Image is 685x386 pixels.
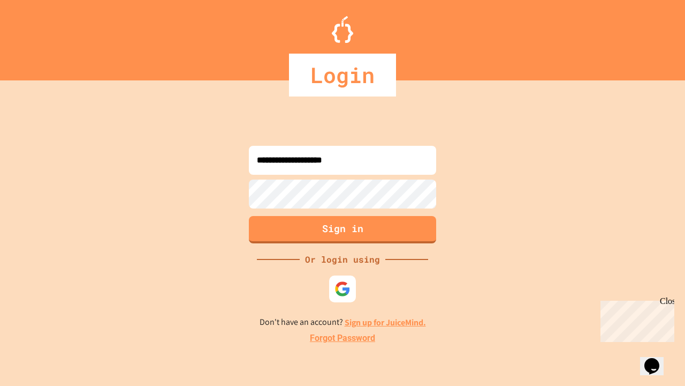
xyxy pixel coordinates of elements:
iframe: chat widget [640,343,674,375]
img: google-icon.svg [334,281,351,297]
iframe: chat widget [596,296,674,342]
a: Sign up for JuiceMind. [345,317,426,328]
a: Forgot Password [310,332,375,345]
div: Chat with us now!Close [4,4,74,68]
div: Login [289,54,396,96]
button: Sign in [249,216,436,243]
p: Don't have an account? [260,316,426,329]
div: Or login using [300,253,385,266]
img: Logo.svg [332,16,353,43]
